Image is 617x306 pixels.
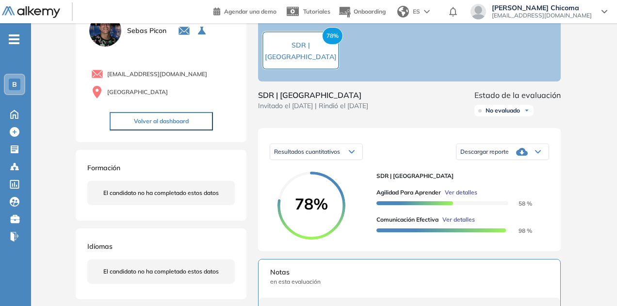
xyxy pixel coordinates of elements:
button: Ver detalles [438,215,475,224]
span: 98 % [507,227,532,234]
span: [EMAIL_ADDRESS][DOMAIN_NAME] [492,12,592,19]
span: Onboarding [354,8,386,15]
span: El candidato no ha completado estos datos [103,267,219,276]
span: [PERSON_NAME] Chicoma [492,4,592,12]
span: Comunicación Efectiva [376,215,438,224]
span: [EMAIL_ADDRESS][DOMAIN_NAME] [107,70,207,79]
button: Ver detalles [441,188,477,197]
span: B [12,81,17,88]
span: Agilidad para Aprender [376,188,441,197]
span: Resultados cuantitativos [274,148,340,155]
button: Volver al dashboard [110,112,213,130]
span: ES [413,7,420,16]
span: Ver detalles [445,188,477,197]
img: PROFILE_MENU_LOGO_USER [87,13,123,48]
img: Logo [2,6,60,18]
span: Formación [87,163,120,172]
span: Estado de la evaluación [474,89,561,101]
span: 78% [322,27,343,45]
span: Sebas Picon [127,26,166,36]
span: Agendar una demo [224,8,276,15]
span: Notas [270,267,549,277]
span: Descargar reporte [460,148,509,156]
span: SDR | [GEOGRAPHIC_DATA] [265,41,337,61]
span: 78% [277,196,345,211]
span: No evaluado [486,107,520,114]
span: El candidato no ha completado estos datos [103,189,219,197]
span: Ver detalles [442,215,475,224]
a: Agendar una demo [213,5,276,16]
button: Onboarding [338,1,386,22]
span: en esta evaluación [270,277,549,286]
i: - [9,38,19,40]
span: SDR | [GEOGRAPHIC_DATA] [376,172,541,180]
span: Tutoriales [303,8,330,15]
img: Ícono de flecha [524,108,530,113]
span: Invitado el [DATE] | Rindió el [DATE] [258,101,368,111]
img: arrow [424,10,430,14]
span: 58 % [507,200,532,207]
span: [GEOGRAPHIC_DATA] [107,88,168,97]
img: world [397,6,409,17]
span: Idiomas [87,242,113,251]
span: SDR | [GEOGRAPHIC_DATA] [258,89,368,101]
